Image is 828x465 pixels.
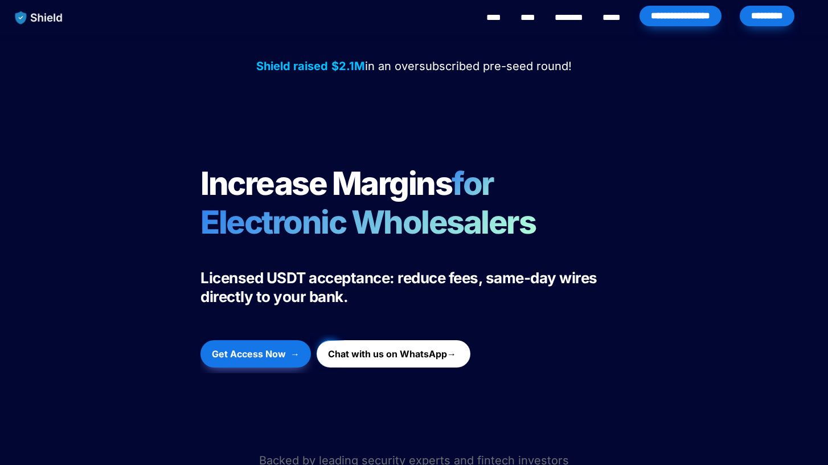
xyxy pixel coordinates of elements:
[200,269,600,305] span: Licensed USDT acceptance: reduce fees, same-day wires directly to your bank.
[200,164,452,203] span: Increase Margins
[328,348,447,360] strong: Chat with us on WhatsApp
[200,340,311,368] button: Get Access Now →
[365,59,572,73] span: in an oversubscribed pre-seed round!
[447,347,456,361] span: →
[200,164,542,242] span: for Electronic Wholesalers
[200,335,311,373] a: Get Access Now →
[317,340,470,368] button: Chat with us on WhatsApp→
[331,59,365,73] strong: $2.1M
[10,6,68,30] img: website logo
[317,335,470,373] a: Chat with us on WhatsApp→
[212,348,300,360] strong: Get Access Now →
[256,59,328,73] strong: Shield raised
